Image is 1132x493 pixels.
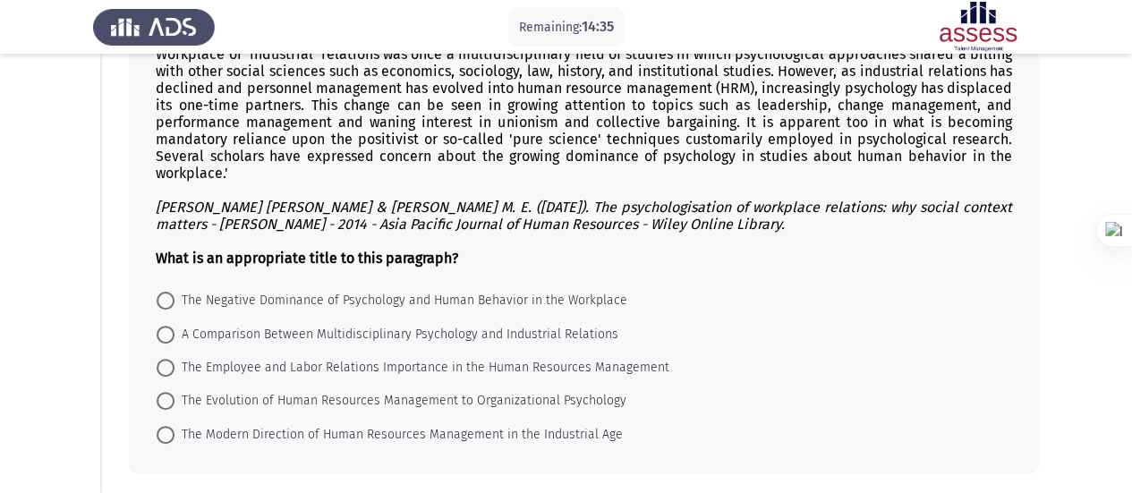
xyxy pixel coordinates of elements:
p: Remaining: [519,16,614,38]
b: What is an appropriate title to this paragraph? [156,250,458,267]
span: A Comparison Between Multidisciplinary Psychology and Industrial Relations [174,324,618,345]
span: The Negative Dominance of Psychology and Human Behavior in the Workplace [174,290,627,311]
span: The Modern Direction of Human Resources Management in the Industrial Age [174,424,623,446]
div: Workplace or 'industrial' relations was once a multidisciplinary field of studies in which psycho... [156,46,1012,267]
i: [PERSON_NAME] [PERSON_NAME] & [PERSON_NAME] M. E. ([DATE]). The psychologisation of workplace rel... [156,199,1012,233]
img: Assess Talent Management logo [93,2,215,52]
span: 14:35 [582,18,614,35]
img: Assessment logo of ASSESS English Language Assessment (3 Module) (Ad - IB) [917,2,1039,52]
span: The Employee and Labor Relations Importance in the Human Resources Management [174,357,669,378]
span: The Evolution of Human Resources Management to Organizational Psychology [174,390,626,412]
